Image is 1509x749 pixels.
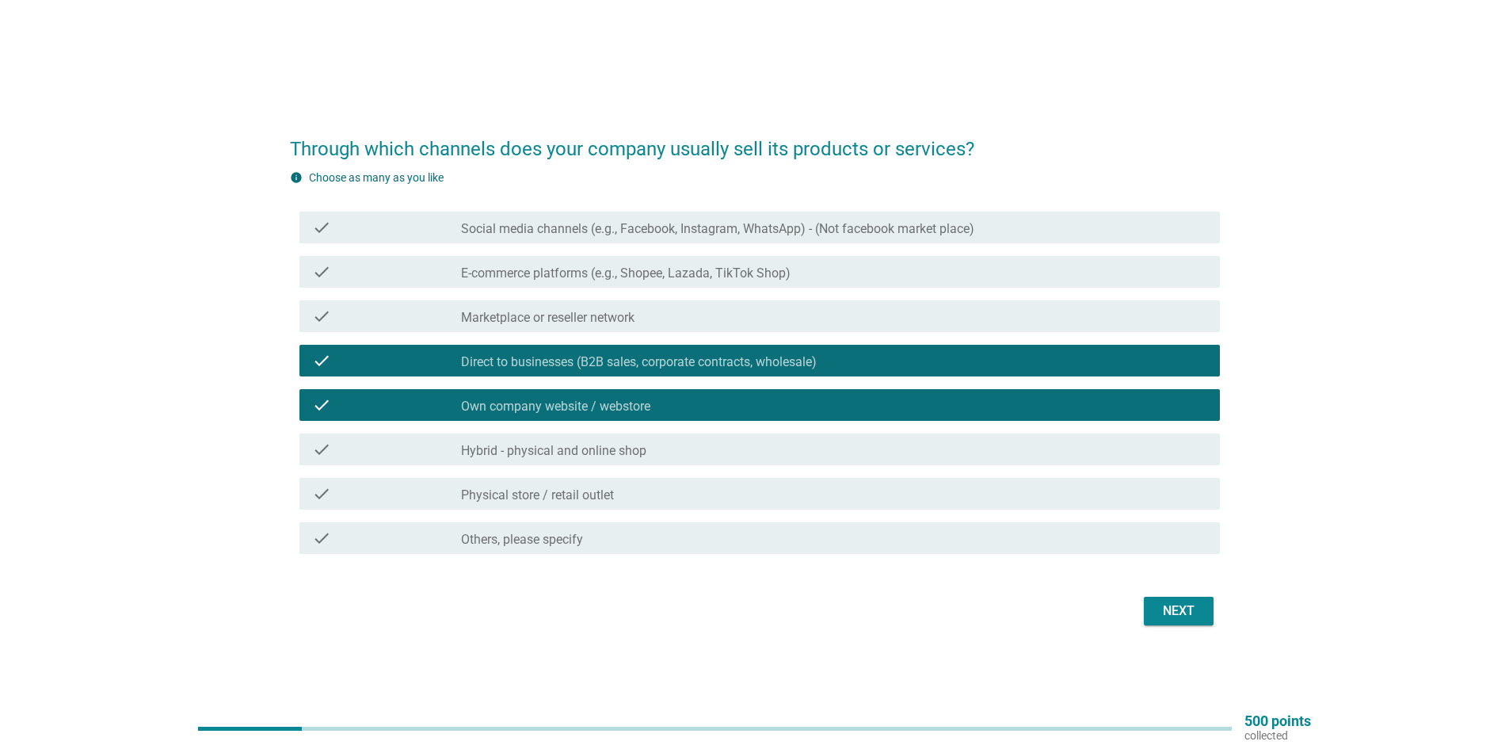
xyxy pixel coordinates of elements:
[461,487,614,503] label: Physical store / retail outlet
[461,443,646,459] label: Hybrid - physical and online shop
[312,307,331,326] i: check
[461,354,817,370] label: Direct to businesses (B2B sales, corporate contracts, wholesale)
[312,218,331,237] i: check
[290,171,303,184] i: info
[312,440,331,459] i: check
[461,532,583,548] label: Others, please specify
[1144,597,1214,625] button: Next
[461,399,650,415] label: Own company website / webstore
[309,171,444,184] label: Choose as many as you like
[461,310,634,326] label: Marketplace or reseller network
[312,396,331,415] i: check
[1244,728,1311,743] p: collected
[312,262,331,281] i: check
[461,266,791,281] label: E-commerce platforms (e.g., Shopee, Lazada, TikTok Shop)
[290,119,1220,163] h2: Through which channels does your company usually sell its products or services?
[312,529,331,548] i: check
[312,351,331,370] i: check
[461,221,974,237] label: Social media channels (e.g., Facebook, Instagram, WhatsApp) - (Not facebook market place)
[1157,602,1201,621] div: Next
[312,484,331,503] i: check
[1244,714,1311,728] p: 500 points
